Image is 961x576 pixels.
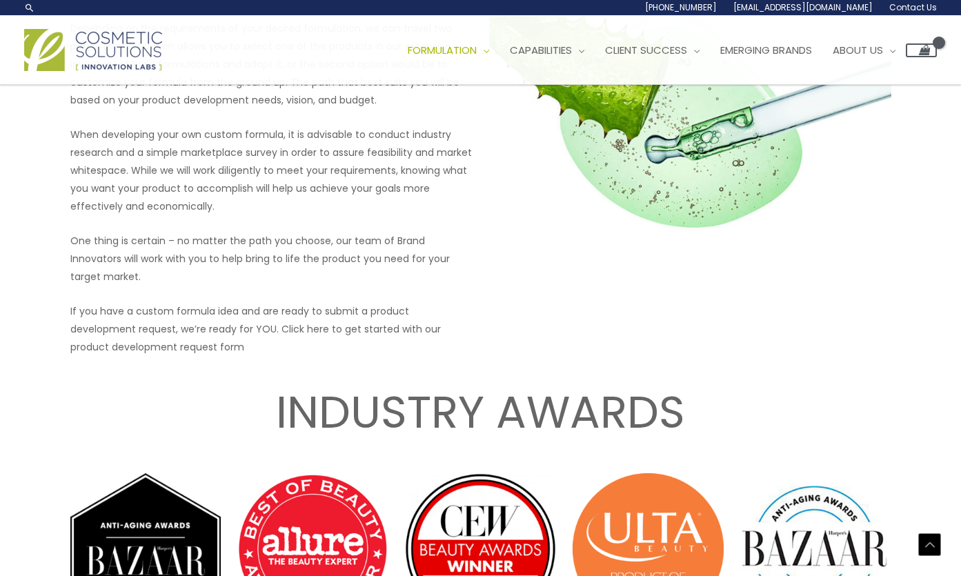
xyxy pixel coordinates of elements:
[70,232,473,286] p: One thing is certain – no matter the path you choose, our team of Brand Innovators will work with...
[24,2,35,13] a: Search icon link
[24,29,162,71] img: Cosmetic Solutions Logo
[710,30,822,71] a: Emerging Brands
[397,30,499,71] a: Formulation
[510,43,572,57] span: Capabilities
[720,43,812,57] span: Emerging Brands
[70,126,473,215] p: When developing your own custom formula, it is advisable to conduct industry research and a simpl...
[605,43,687,57] span: Client Success
[408,43,477,57] span: Formulation
[595,30,710,71] a: Client Success
[733,1,873,13] span: [EMAIL_ADDRESS][DOMAIN_NAME]
[67,384,895,442] h2: INDUSTRY AWARDS
[822,30,906,71] a: About Us
[499,30,595,71] a: Capabilities
[645,1,717,13] span: [PHONE_NUMBER]
[387,30,937,71] nav: Site Navigation
[70,302,473,356] p: If you have a custom formula idea and are ready to submit a product development request, we’re re...
[833,43,883,57] span: About Us
[906,43,937,57] a: View Shopping Cart, empty
[889,1,937,13] span: Contact Us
